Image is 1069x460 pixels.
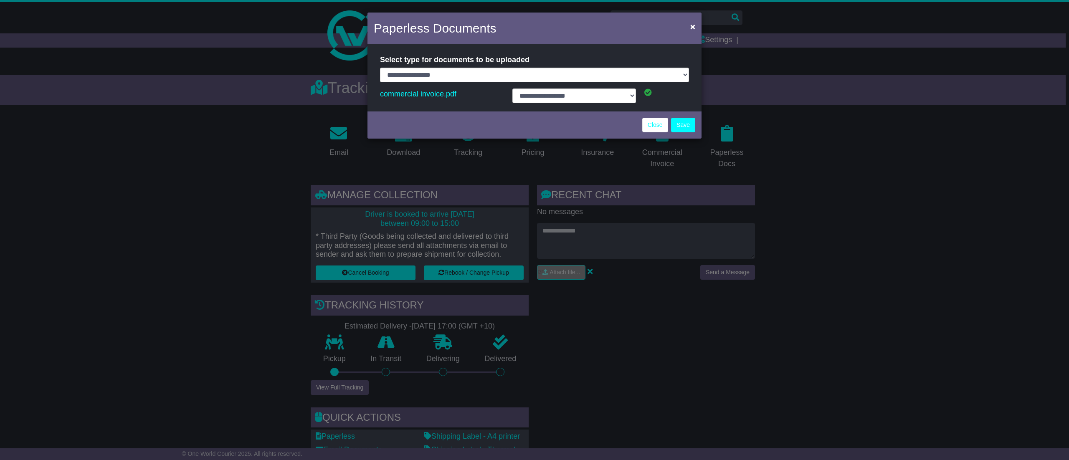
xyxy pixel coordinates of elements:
button: Close [686,18,699,35]
a: Close [642,118,668,132]
a: commercial invoice.pdf [380,88,456,100]
span: × [690,22,695,31]
label: Select type for documents to be uploaded [380,52,529,68]
button: Save [671,118,695,132]
h4: Paperless Documents [374,19,496,38]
